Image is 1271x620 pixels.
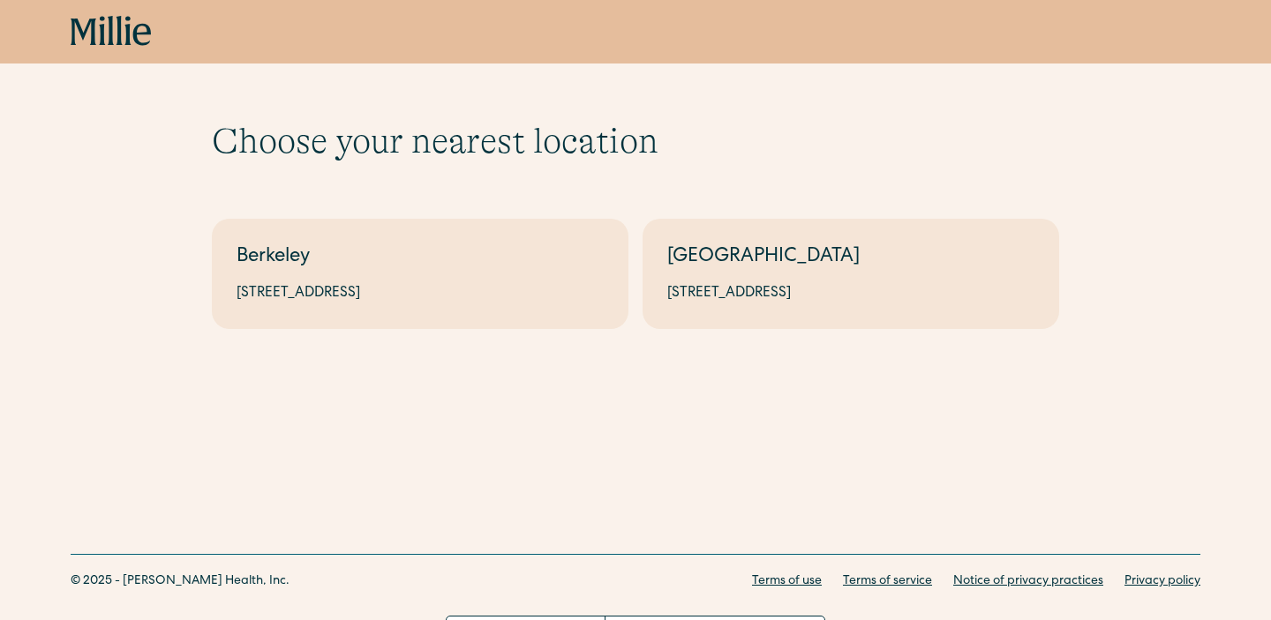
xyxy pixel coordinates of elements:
[71,572,290,591] div: © 2025 - [PERSON_NAME] Health, Inc.
[212,219,628,329] a: Berkeley[STREET_ADDRESS]
[212,120,1059,162] h1: Choose your nearest location
[237,243,604,273] div: Berkeley
[237,283,604,304] div: [STREET_ADDRESS]
[752,572,822,591] a: Terms of use
[667,283,1034,304] div: [STREET_ADDRESS]
[667,243,1034,273] div: [GEOGRAPHIC_DATA]
[643,219,1059,329] a: [GEOGRAPHIC_DATA][STREET_ADDRESS]
[1124,572,1200,591] a: Privacy policy
[843,572,932,591] a: Terms of service
[953,572,1103,591] a: Notice of privacy practices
